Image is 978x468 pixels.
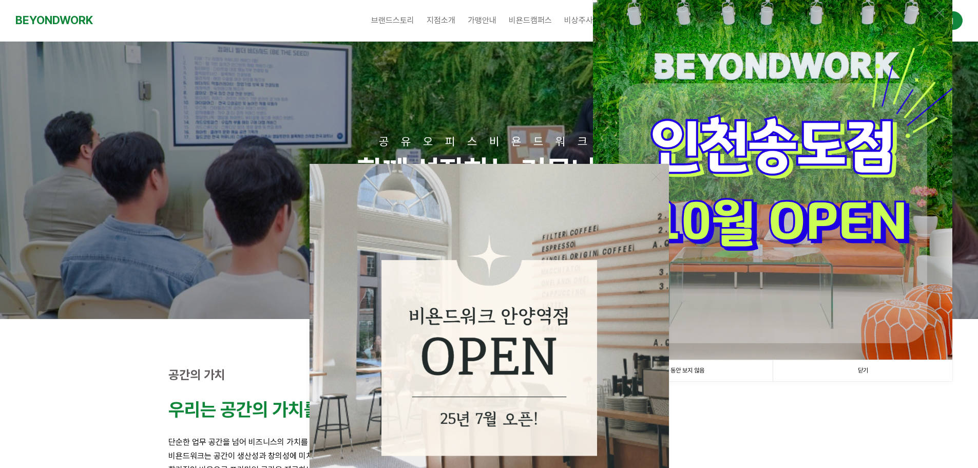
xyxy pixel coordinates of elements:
[168,367,225,382] strong: 공간의 가치
[468,15,496,25] span: 가맹안내
[564,15,607,25] span: 비상주사무실
[365,8,420,33] a: 브랜드스토리
[462,8,503,33] a: 가맹안내
[509,15,552,25] span: 비욘드캠퍼스
[558,8,613,33] a: 비상주사무실
[427,15,455,25] span: 지점소개
[168,399,392,421] strong: 우리는 공간의 가치를 높입니다.
[420,8,462,33] a: 지점소개
[503,8,558,33] a: 비욘드캠퍼스
[371,15,414,25] span: 브랜드스토리
[15,11,93,30] a: BEYONDWORK
[168,449,810,463] p: 비욘드워크는 공간이 생산성과 창의성에 미치는 영향을 잘 알고 있습니다.
[593,360,773,381] a: 1일 동안 보지 않음
[168,435,810,449] p: 단순한 업무 공간을 넘어 비즈니스의 가치를 높이는 영감의 공간을 만듭니다.
[773,360,952,381] a: 닫기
